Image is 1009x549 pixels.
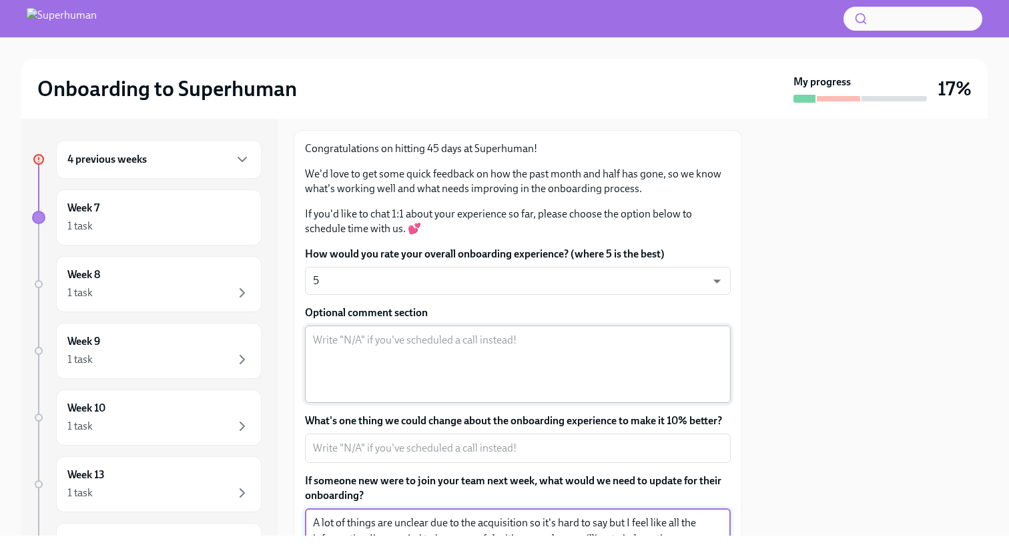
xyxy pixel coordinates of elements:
[32,390,262,446] a: Week 101 task
[793,75,851,89] strong: My progress
[305,306,731,320] label: Optional comment section
[67,534,105,549] h6: Week 14
[37,75,297,102] h2: Onboarding to Superhuman
[67,267,100,282] h6: Week 8
[938,77,972,101] h3: 17%
[305,207,731,236] p: If you'd like to chat 1:1 about your experience so far, please choose the option below to schedul...
[305,247,731,261] label: How would you rate your overall onboarding experience? (where 5 is the best)
[67,286,93,300] div: 1 task
[305,167,731,196] p: We'd love to get some quick feedback on how the past month and half has gone, so we know what's w...
[305,141,731,156] p: Congratulations on hitting 45 days at Superhuman!
[32,189,262,245] a: Week 71 task
[32,256,262,312] a: Week 81 task
[305,414,731,428] label: What's one thing we could change about the onboarding experience to make it 10% better?
[27,8,97,29] img: Superhuman
[305,267,731,295] div: 5
[67,486,93,500] div: 1 task
[32,456,262,512] a: Week 131 task
[56,140,262,179] div: 4 previous weeks
[67,468,105,482] h6: Week 13
[67,201,99,215] h6: Week 7
[67,419,93,434] div: 1 task
[67,152,147,167] h6: 4 previous weeks
[67,352,93,367] div: 1 task
[67,334,100,349] h6: Week 9
[32,323,262,379] a: Week 91 task
[305,474,731,503] label: If someone new were to join your team next week, what would we need to update for their onboarding?
[67,401,105,416] h6: Week 10
[67,219,93,233] div: 1 task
